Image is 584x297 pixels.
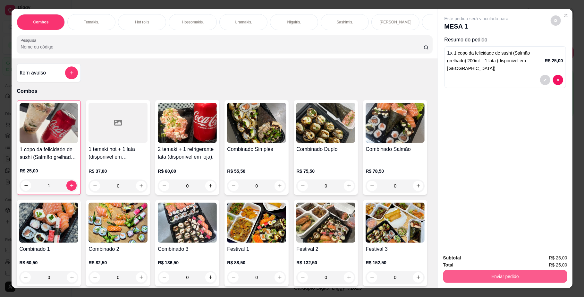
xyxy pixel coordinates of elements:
[90,181,100,191] button: decrease-product-quantity
[561,10,571,21] button: Close
[19,259,78,266] p: R$ 60,50
[227,203,286,243] img: product-image
[21,180,31,191] button: decrease-product-quantity
[20,168,78,174] p: R$ 25,00
[447,50,530,71] span: 1 copo da felicidade de sushi (Salmão grelhado) 200ml + 1 lata (disponivel em [GEOGRAPHIC_DATA])
[366,145,425,153] h4: Combinado Salmão
[89,145,148,161] h4: 1 temaki hot + 1 lata (disponivel em [GEOGRAPHIC_DATA])
[158,103,217,143] img: product-image
[444,36,566,44] p: Resumo do pedido
[549,261,567,268] span: R$ 25,00
[553,75,563,85] button: decrease-product-quantity
[136,181,146,191] button: increase-product-quantity
[136,272,146,283] button: increase-product-quantity
[20,103,78,143] img: product-image
[444,22,509,31] p: MESA 1
[443,255,461,260] strong: Subtotal
[20,69,46,77] h4: Item avulso
[366,245,425,253] h4: Festival 3
[158,203,217,243] img: product-image
[227,103,286,143] img: product-image
[158,145,217,161] h4: 2 temaki + 1 refrigerante lata (disponível em loja).
[90,272,100,283] button: decrease-product-quantity
[65,66,78,79] button: add-separate-item
[205,272,216,283] button: increase-product-quantity
[89,203,148,243] img: product-image
[17,87,432,95] p: Combos
[227,168,286,174] p: R$ 55,50
[19,245,78,253] h4: Combinado 1
[296,203,355,243] img: product-image
[227,259,286,266] p: R$ 88,50
[21,44,423,50] input: Pesquisa
[287,20,301,25] p: Niguiris.
[296,245,355,253] h4: Festival 2
[235,20,252,25] p: Uramakis.
[296,145,355,153] h4: Combinado Duplo
[20,146,78,161] h4: 1 copo da felicidade de sushi (Salmão grelhado) 200ml + 1 lata (disponivel em [GEOGRAPHIC_DATA])
[366,203,425,243] img: product-image
[182,20,204,25] p: Hossomakis.
[158,245,217,253] h4: Combinado 3
[443,270,567,283] button: Enviar pedido
[21,272,31,283] button: decrease-product-quantity
[135,20,149,25] p: Hot rolls
[551,15,561,26] button: decrease-product-quantity
[296,168,355,174] p: R$ 75,50
[67,272,77,283] button: increase-product-quantity
[89,259,148,266] p: R$ 82,50
[159,272,169,283] button: decrease-product-quantity
[33,20,48,25] p: Combos
[158,259,217,266] p: R$ 136,50
[296,259,355,266] p: R$ 132,50
[227,145,286,153] h4: Combinado Simples
[366,103,425,143] img: product-image
[89,245,148,253] h4: Combinado 2
[89,168,148,174] p: R$ 37,00
[447,49,545,72] p: 1 x
[66,180,77,191] button: increase-product-quantity
[443,262,453,267] strong: Total
[549,254,567,261] span: R$ 25,00
[336,20,353,25] p: Sashimis.
[366,168,425,174] p: R$ 78,50
[545,57,563,64] p: R$ 25,00
[296,103,355,143] img: product-image
[84,20,99,25] p: Temakis.
[158,168,217,174] p: R$ 60,00
[227,245,286,253] h4: Festival 1
[21,38,38,43] label: Pesquisa
[366,259,425,266] p: R$ 152,50
[19,203,78,243] img: product-image
[380,20,411,25] p: [PERSON_NAME]
[540,75,550,85] button: decrease-product-quantity
[444,15,509,22] p: Este pedido será vinculado para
